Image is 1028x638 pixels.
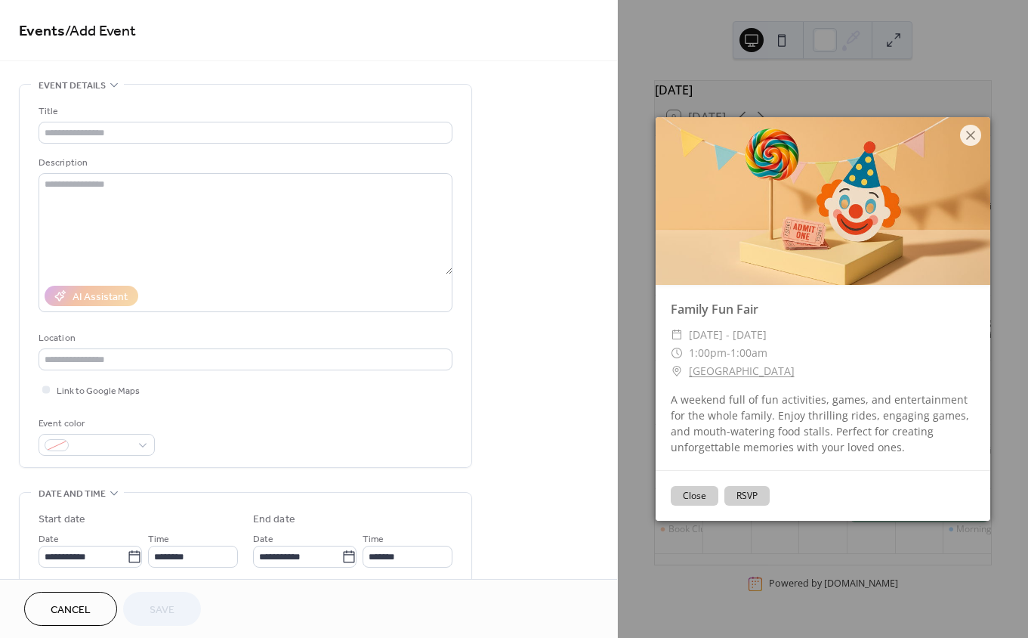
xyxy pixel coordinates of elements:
span: Time [148,531,169,547]
div: Description [39,155,449,171]
div: ​ [671,344,683,362]
div: Title [39,104,449,119]
button: RSVP [724,486,770,506]
span: Time [363,531,384,547]
a: [GEOGRAPHIC_DATA] [689,362,795,380]
div: ​ [671,362,683,380]
div: Event color [39,416,152,432]
span: / Add Event [65,17,136,46]
div: End date [253,512,295,528]
span: [DATE] - [DATE] [689,326,767,344]
div: A weekend full of fun activities, games, and entertainment for the whole family. Enjoy thrilling ... [656,392,990,455]
div: Location [39,330,449,346]
div: Start date [39,512,85,528]
button: Close [671,486,718,506]
span: 1:00am [730,345,767,360]
span: Link to Google Maps [57,383,140,399]
div: ​ [671,326,683,344]
span: 1:00pm [689,345,727,360]
span: Date and time [39,486,106,502]
button: Cancel [24,592,117,626]
span: - [727,345,730,360]
span: Event details [39,78,106,94]
div: Family Fun Fair [656,300,990,318]
a: Events [19,17,65,46]
span: Date [253,531,273,547]
span: Cancel [51,602,91,618]
span: Date [39,531,59,547]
